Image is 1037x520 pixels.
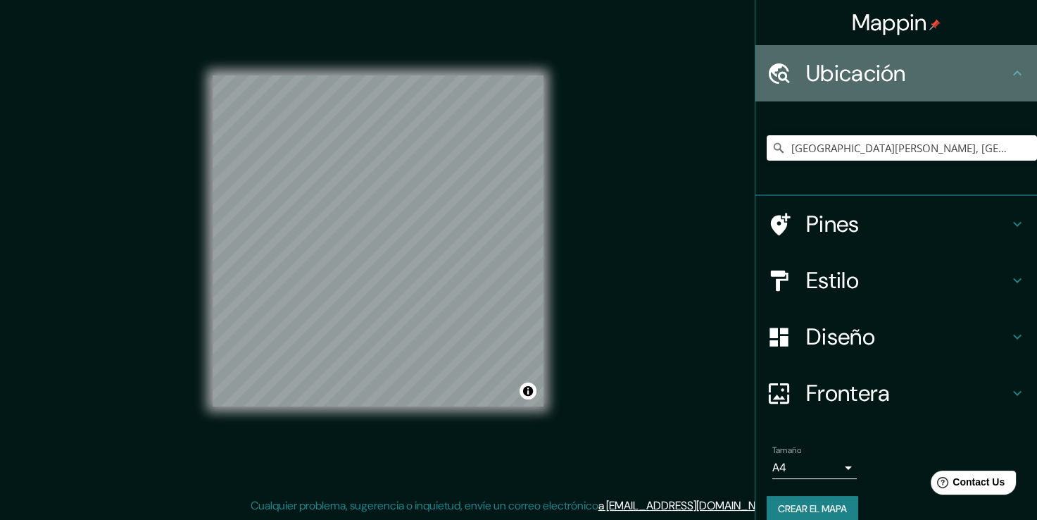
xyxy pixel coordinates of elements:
[772,457,857,479] div: A4
[213,75,543,407] canvas: Mapa
[929,19,941,30] img: pin-icon.png
[806,59,1009,87] h4: Ubicación
[778,500,847,518] font: Crear el mapa
[772,445,801,457] label: Tamaño
[767,135,1037,161] input: Elige tu ciudad o área
[520,383,536,400] button: Alternar atribución
[755,365,1037,421] div: Frontera
[755,45,1037,101] div: Ubicación
[755,252,1037,309] div: Estilo
[251,497,782,514] p: Cualquier problema, sugerencia o inquietud, envíe un correo electrónico .
[755,309,1037,365] div: Diseño
[806,323,1009,351] h4: Diseño
[806,266,1009,295] h4: Estilo
[755,196,1037,252] div: Pines
[806,379,1009,407] h4: Frontera
[852,8,927,37] font: Mappin
[598,498,780,513] a: a [EMAIL_ADDRESS][DOMAIN_NAME]
[912,465,1022,504] iframe: Help widget launcher
[806,210,1009,238] h4: Pines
